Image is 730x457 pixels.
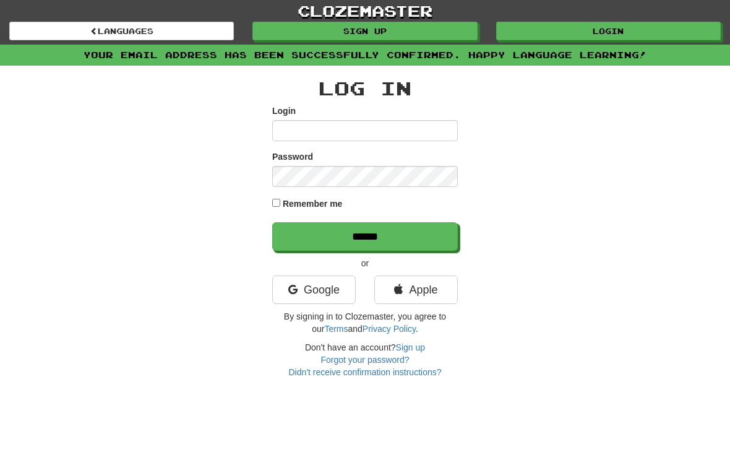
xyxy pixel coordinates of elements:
label: Login [272,105,296,117]
h2: Log In [272,78,458,98]
a: Login [496,22,721,40]
a: Forgot your password? [320,355,409,365]
p: By signing in to Clozemaster, you agree to our and . [272,310,458,335]
label: Password [272,150,313,163]
a: Google [272,276,356,304]
a: Terms [324,324,348,334]
label: Remember me [283,198,343,210]
div: Don't have an account? [272,341,458,378]
a: Languages [9,22,234,40]
a: Didn't receive confirmation instructions? [288,367,441,377]
a: Privacy Policy [363,324,416,334]
a: Apple [374,276,458,304]
a: Sign up [252,22,477,40]
p: or [272,257,458,269]
a: Sign up [396,342,425,352]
